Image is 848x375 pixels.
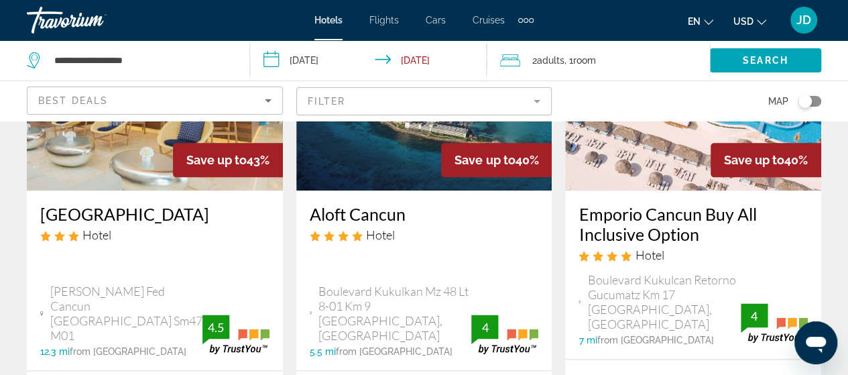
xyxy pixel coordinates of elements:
[366,227,395,242] span: Hotel
[579,204,808,244] a: Emporio Cancun Buy All Inclusive Option
[587,272,741,331] span: Boulevard Kukulcan Retorno Gucumatz Km 17 [GEOGRAPHIC_DATA], [GEOGRAPHIC_DATA]
[794,321,837,364] iframe: Button to launch messaging window
[635,248,664,262] span: Hotel
[741,303,808,343] img: trustyou-badge.svg
[426,15,446,25] a: Cars
[733,16,753,27] span: USD
[296,87,552,116] button: Filter
[786,6,821,34] button: User Menu
[743,55,788,66] span: Search
[318,284,471,343] span: Boulevard Kukulkan Mz 48 Lt 8-01 Km 9 [GEOGRAPHIC_DATA], [GEOGRAPHIC_DATA]
[441,143,552,177] div: 40%
[711,143,821,177] div: 40%
[796,13,811,27] span: JD
[597,335,713,345] span: from [GEOGRAPHIC_DATA]
[310,346,336,357] span: 5.5 mi
[788,95,821,107] button: Toggle map
[573,55,596,66] span: Room
[688,11,713,31] button: Change language
[733,11,766,31] button: Change currency
[202,319,229,335] div: 4.5
[532,51,564,70] span: 2
[688,16,701,27] span: en
[369,15,399,25] a: Flights
[579,335,597,345] span: 7 mi
[455,153,515,167] span: Save up to
[27,3,161,38] a: Travorium
[724,153,784,167] span: Save up to
[310,227,539,242] div: 4 star Hotel
[38,95,108,106] span: Best Deals
[82,227,111,242] span: Hotel
[40,346,70,357] span: 12.3 mi
[173,143,283,177] div: 43%
[471,315,538,354] img: trustyou-badge.svg
[70,346,186,357] span: from [GEOGRAPHIC_DATA]
[38,93,271,109] mat-select: Sort by
[250,40,487,81] button: Check-in date: Sep 29, 2025 Check-out date: Oct 6, 2025
[518,9,534,31] button: Extra navigation items
[741,308,768,324] div: 4
[564,51,596,70] span: , 1
[710,48,821,72] button: Search
[579,248,808,262] div: 4 star Hotel
[487,40,710,81] button: Travelers: 2 adults, 0 children
[202,315,269,354] img: trustyou-badge.svg
[50,284,202,343] span: [PERSON_NAME] Fed Cancun [GEOGRAPHIC_DATA] Sm47 M01
[314,15,343,25] a: Hotels
[471,319,498,335] div: 4
[473,15,505,25] a: Cruises
[768,92,788,111] span: Map
[40,204,269,224] a: [GEOGRAPHIC_DATA]
[40,227,269,242] div: 3 star Hotel
[537,55,564,66] span: Adults
[310,204,539,224] a: Aloft Cancun
[186,153,247,167] span: Save up to
[336,346,452,357] span: from [GEOGRAPHIC_DATA]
